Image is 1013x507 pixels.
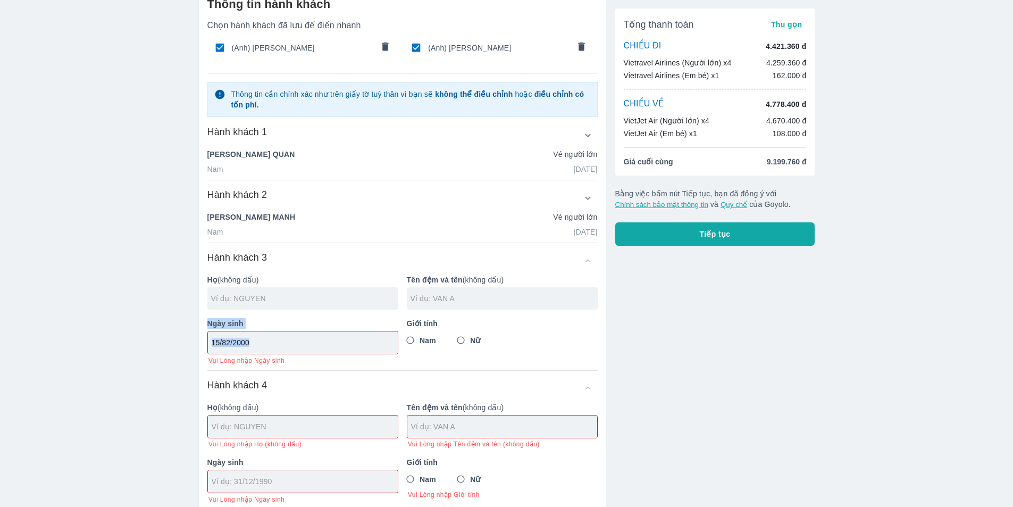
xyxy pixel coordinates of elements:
p: [DATE] [574,227,598,237]
p: Vé người lớn [553,149,597,160]
b: Tên đệm và tên [407,403,463,412]
h6: Hành khách 1 [207,126,267,138]
p: (không dấu) [407,275,598,285]
span: Vui Lòng nhập Ngày sinh [208,495,284,504]
p: Vietravel Airlines (Em bé) x1 [624,70,719,81]
input: Ví dụ: 31/12/1990 [212,476,387,487]
p: Vietravel Airlines (Người lớn) x4 [624,57,732,68]
h6: Hành khách 3 [207,251,267,264]
button: Thu gọn [767,17,807,32]
b: Họ [207,403,217,412]
button: comments [374,37,396,59]
span: Vui Lòng nhập Tên đệm và tên (không dấu) [408,440,540,448]
p: 4.421.360 đ [766,41,806,52]
span: Vui Lòng nhập Ngày sinh [208,356,284,365]
button: Chính sách bảo mật thông tin [615,201,708,209]
h6: Hành khách 4 [207,379,267,392]
p: 108.000 đ [773,128,807,139]
p: Ngày sinh [207,457,398,468]
p: VietJet Air (Em bé) x1 [624,128,697,139]
span: Tiếp tục [700,229,731,239]
p: Nam [207,227,223,237]
strong: không thể điều chỉnh [435,90,513,98]
p: Nam [207,164,223,174]
p: Bằng việc bấm nút Tiếp tục, bạn đã đồng ý với và của Goyolo. [615,188,815,210]
p: [PERSON_NAME] MANH [207,212,296,222]
span: (Anh) [PERSON_NAME] [232,43,373,53]
p: 4.778.400 đ [766,99,806,110]
span: Giá cuối cùng [624,156,673,167]
span: Vui Lòng nhập Giới tính [408,491,598,499]
button: comments [571,37,593,59]
p: 162.000 đ [773,70,807,81]
span: Nam [420,474,436,485]
button: Quy chế [721,201,747,209]
span: Vui Lòng nhập Họ (không dấu) [208,440,302,448]
p: Thông tin cần chính xác như trên giấy tờ tuỳ thân vì bạn sẽ hoặc [231,89,590,110]
span: Nữ [470,474,480,485]
p: VietJet Air (Người lớn) x4 [624,115,709,126]
h6: Hành khách 2 [207,188,267,201]
b: Tên đệm và tên [407,276,463,284]
span: Nam [420,335,436,346]
span: Tổng thanh toán [624,18,694,31]
input: Ví dụ: 31/12/1990 [212,337,387,348]
b: Họ [207,276,217,284]
span: 9.199.760 đ [767,156,807,167]
span: Thu gọn [771,20,802,29]
input: Ví dụ: NGUYEN [211,293,398,304]
span: Nữ [470,335,480,346]
p: CHIỀU ĐI [624,40,662,52]
p: [PERSON_NAME] QUAN [207,149,295,160]
p: 4.670.400 đ [766,115,807,126]
p: Giới tính [407,457,598,468]
input: Ví dụ: VAN A [411,421,597,432]
p: 4.259.360 đ [766,57,807,68]
p: (không dấu) [407,402,598,413]
p: (không dấu) [207,275,398,285]
input: Ví dụ: NGUYEN [212,421,398,432]
span: (Anh) [PERSON_NAME] [428,43,570,53]
p: Vé người lớn [553,212,597,222]
p: Chọn hành khách đã lưu để điền nhanh [207,20,598,31]
p: Giới tính [407,318,598,329]
p: [DATE] [574,164,598,174]
p: (không dấu) [207,402,398,413]
p: CHIỀU VỀ [624,98,664,110]
p: Ngày sinh [207,318,398,329]
button: Tiếp tục [615,222,815,246]
input: Ví dụ: VAN A [411,293,598,304]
